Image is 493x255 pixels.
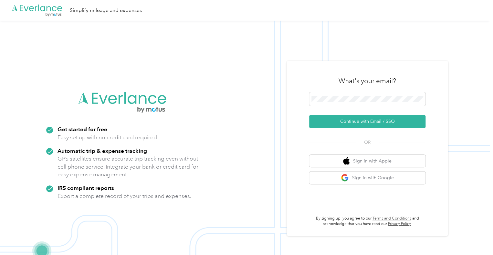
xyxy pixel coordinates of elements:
button: Continue with Email / SSO [309,115,425,128]
img: apple logo [343,157,350,165]
button: apple logoSign in with Apple [309,155,425,167]
a: Terms and Conditions [372,216,411,221]
p: By signing up, you agree to our and acknowledge that you have read our . [309,216,425,227]
strong: Get started for free [58,126,107,132]
a: Privacy Policy [388,221,411,226]
span: OR [356,139,379,146]
p: Export a complete record of your trips and expenses. [58,192,191,200]
p: GPS satellites ensure accurate trip tracking even without cell phone service. Integrate your bank... [58,155,199,179]
p: Easy set up with no credit card required [58,133,157,142]
h3: What's your email? [339,76,396,85]
div: Simplify mileage and expenses [70,6,142,15]
strong: Automatic trip & expense tracking [58,147,147,154]
img: google logo [341,174,349,182]
strong: IRS compliant reports [58,184,114,191]
button: google logoSign in with Google [309,172,425,184]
